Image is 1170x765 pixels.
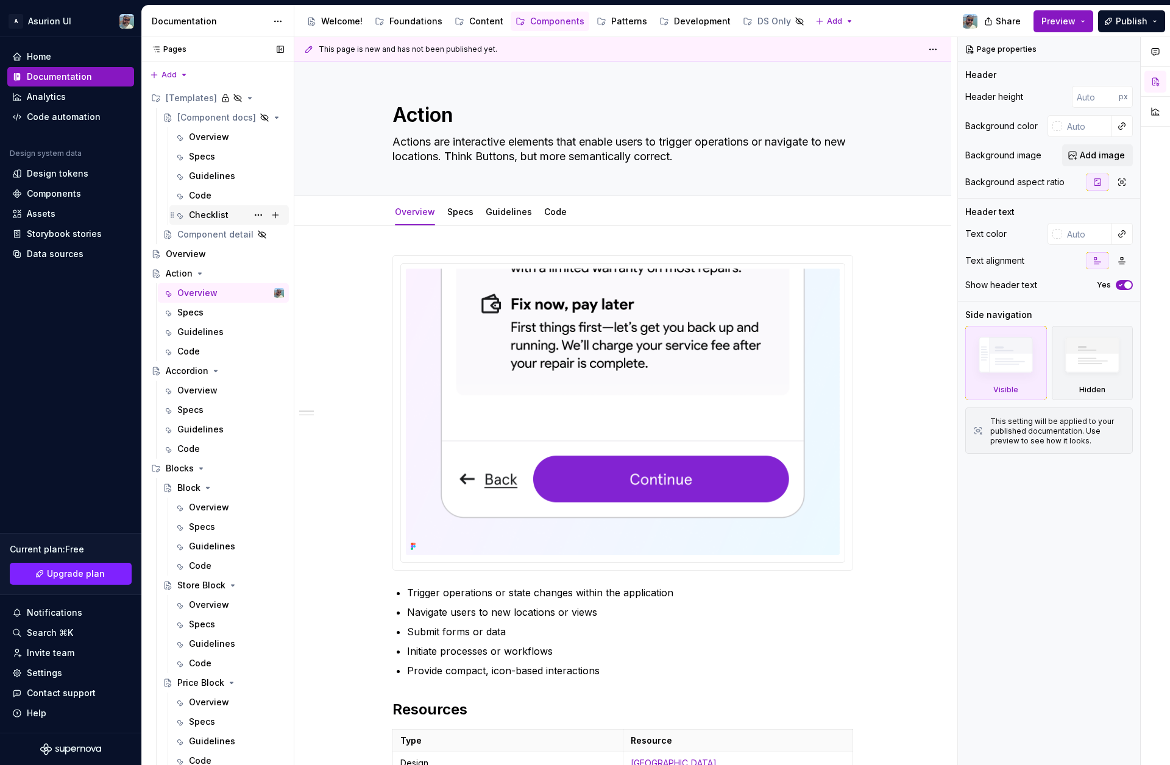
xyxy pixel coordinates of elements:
[812,13,857,30] button: Add
[319,44,497,54] span: This page is new and has not been published yet.
[7,47,134,66] a: Home
[169,654,289,673] a: Code
[407,663,853,678] p: Provide compact, icon-based interactions
[158,342,289,361] a: Code
[177,111,256,124] div: [Component docs]
[654,12,736,31] a: Development
[177,306,204,319] div: Specs
[965,279,1037,291] div: Show header text
[169,712,289,732] a: Specs
[447,206,473,217] a: Specs
[189,521,215,533] div: Specs
[7,107,134,127] a: Code automation
[177,384,218,397] div: Overview
[993,385,1018,395] div: Visible
[27,167,88,180] div: Design tokens
[1116,15,1147,27] span: Publish
[392,700,853,719] h2: Resources
[7,603,134,622] button: Notifications
[158,439,289,459] a: Code
[7,224,134,244] a: Storybook stories
[27,228,102,240] div: Storybook stories
[189,618,215,630] div: Specs
[28,15,71,27] div: Asurion UI
[539,199,572,224] div: Code
[395,206,435,217] a: Overview
[965,228,1007,240] div: Text color
[390,199,440,224] div: Overview
[177,423,224,435] div: Guidelines
[7,164,134,183] a: Design tokens
[469,15,503,27] div: Content
[169,186,289,205] a: Code
[27,111,101,123] div: Code automation
[189,209,229,221] div: Checklist
[189,150,215,163] div: Specs
[674,15,731,27] div: Development
[990,417,1125,446] div: This setting will be applied to your published documentation. Use preview to see how it looks.
[27,607,82,619] div: Notifications
[177,228,253,241] div: Component detail
[177,326,224,338] div: Guidelines
[407,585,853,600] p: Trigger operations or state changes within the application
[27,687,96,699] div: Contact support
[407,605,853,619] p: Navigate users to new locations or views
[7,184,134,203] a: Components
[177,404,204,416] div: Specs
[189,735,235,747] div: Guidelines
[166,248,206,260] div: Overview
[158,225,289,244] a: Component detail
[146,66,192,83] button: Add
[1062,144,1133,166] button: Add image
[965,149,1041,161] div: Background image
[158,400,289,420] a: Specs
[27,188,81,200] div: Components
[389,15,442,27] div: Foundations
[2,8,139,34] button: AAsurion UICody
[965,309,1032,321] div: Side navigation
[169,595,289,615] a: Overview
[177,579,225,591] div: Store Block
[189,638,235,650] div: Guidelines
[146,88,289,108] div: [Templates]
[169,537,289,556] a: Guidelines
[965,255,1024,267] div: Text alignment
[189,189,211,202] div: Code
[189,657,211,669] div: Code
[1079,385,1105,395] div: Hidden
[442,199,478,224] div: Specs
[166,462,194,474] div: Blocks
[27,248,83,260] div: Data sources
[189,560,211,572] div: Code
[146,459,289,478] div: Blocks
[169,127,289,147] a: Overview
[27,208,55,220] div: Assets
[27,91,66,103] div: Analytics
[146,44,186,54] div: Pages
[481,199,537,224] div: Guidelines
[119,14,134,29] img: Cody
[177,482,200,494] div: Block
[10,149,82,158] div: Design system data
[47,568,105,580] span: Upgrade plan
[40,743,101,755] a: Supernova Logo
[27,71,92,83] div: Documentation
[27,627,73,639] div: Search ⌘K
[1072,86,1119,108] input: Auto
[827,16,842,26] span: Add
[544,206,567,217] a: Code
[169,556,289,576] a: Code
[978,10,1029,32] button: Share
[189,540,235,552] div: Guidelines
[302,12,367,31] a: Welcome!
[965,120,1038,132] div: Background color
[27,647,74,659] div: Invite team
[511,12,589,31] a: Components
[169,634,289,654] a: Guidelines
[169,205,289,225] a: Checklist
[10,543,132,555] div: Current plan : Free
[1052,326,1133,400] div: Hidden
[407,644,853,658] p: Initiate processes or workflows
[321,15,363,27] div: Welcome!
[7,244,134,264] a: Data sources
